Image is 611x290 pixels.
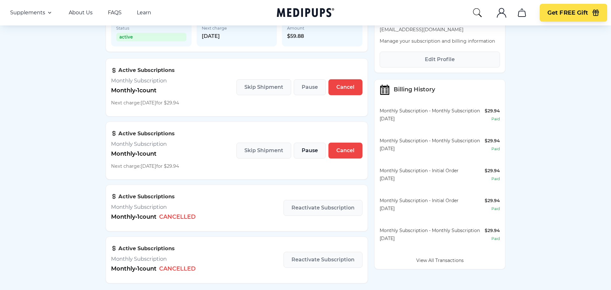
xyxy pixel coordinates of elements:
span: Skip Shipment [244,84,283,90]
div: $29.94 [485,197,500,204]
span: Amount [287,25,357,32]
div: $29.94 [485,138,500,144]
span: Reactivate Subscription [291,205,355,211]
span: Status [116,25,186,32]
div: Monthly Subscription - Monthly Subscription [380,227,485,234]
div: Monthly Subscription - Initial Order [380,167,485,174]
span: Cancel [336,147,355,154]
span: Next charge [202,25,272,32]
div: paid [491,205,500,212]
span: Reactivate Subscription [291,257,355,263]
h3: Active Subscriptions [111,67,179,74]
button: View All Transactions [414,257,466,264]
h3: Active Subscriptions [111,245,196,252]
span: Get FREE Gift [547,9,588,17]
div: Monthly Subscription - Monthly Subscription [380,108,485,114]
div: [DATE] [380,205,485,212]
button: account [494,5,509,20]
span: [DATE] [202,33,272,39]
span: Cancel [336,84,355,90]
div: [DATE] [380,116,485,122]
p: Monthly • 1 count [111,151,179,157]
h3: Active Subscriptions [111,193,196,200]
p: Next charge: [DATE] for $29.94 [111,100,179,106]
span: $59.88 [287,33,357,39]
a: Learn [137,10,151,16]
span: Edit Profile [425,56,455,63]
button: Pause [294,143,326,159]
button: Supplements [10,9,53,17]
h3: Monthly Subscription [111,77,179,84]
button: Cancel [328,143,362,159]
p: Manage your subscription and billing information [380,38,500,45]
button: Reactivate Subscription [284,252,362,268]
a: About Us [69,10,93,16]
p: Monthly • 1 count [111,87,179,94]
span: active [116,33,186,41]
div: $29.94 [485,108,500,114]
div: paid [491,235,500,242]
p: Monthly • 1 count [111,214,196,220]
button: search [472,8,482,18]
div: [DATE] [380,175,485,182]
div: paid [491,145,500,152]
button: Pause [294,79,326,95]
h3: Monthly Subscription [111,141,179,147]
span: Supplements [10,10,45,16]
h3: Monthly Subscription [111,256,196,262]
button: Reactivate Subscription [284,200,362,216]
div: [DATE] [380,235,485,242]
p: Monthly • 1 count [111,265,196,272]
a: Medipups [277,7,334,20]
h3: Billing History [394,86,435,93]
span: Pause [302,147,318,154]
button: Get FREE Gift [540,4,607,22]
span: CANCELLED [159,265,196,272]
p: Next charge: [DATE] for $29.94 [111,163,179,170]
button: cart [514,5,530,20]
span: Skip Shipment [244,147,283,154]
div: $29.94 [485,167,500,174]
button: Skip Shipment [236,79,291,95]
p: [EMAIL_ADDRESS][DOMAIN_NAME] [380,26,500,33]
div: Monthly Subscription - Monthly Subscription [380,138,485,144]
button: Edit Profile [380,52,500,67]
a: FAQS [108,10,122,16]
h3: Monthly Subscription [111,204,196,210]
div: [DATE] [380,145,485,152]
span: Pause [302,84,318,90]
h3: Active Subscriptions [111,130,179,137]
div: $29.94 [485,227,500,234]
button: Cancel [328,79,362,95]
div: paid [491,116,500,122]
div: paid [491,175,500,182]
span: CANCELLED [159,213,196,220]
div: Monthly Subscription - Initial Order [380,197,485,204]
button: Skip Shipment [236,143,291,159]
